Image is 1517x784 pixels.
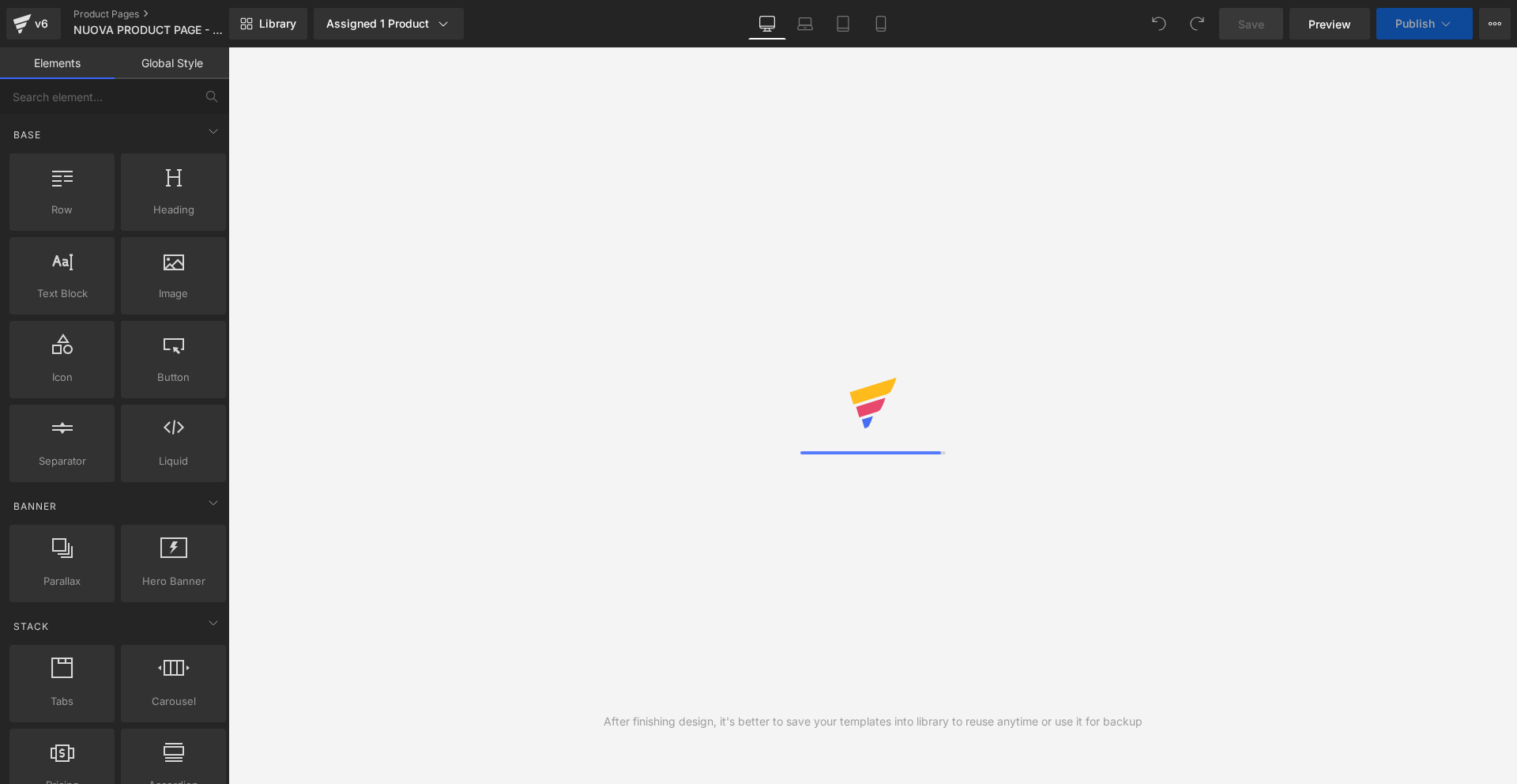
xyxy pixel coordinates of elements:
span: Liquid [126,453,221,469]
a: Global Style [115,47,229,79]
span: Preview [1308,16,1351,32]
div: After finishing design, it's better to save your templates into library to reuse anytime or use i... [604,713,1142,730]
span: Tabs [14,693,110,710]
span: Publish [1395,17,1435,30]
a: Laptop [786,8,824,40]
button: Publish [1376,8,1473,40]
span: Row [14,202,110,218]
a: Product Pages [73,8,255,21]
span: Stack [12,619,51,634]
a: Preview [1289,8,1370,40]
span: Library [259,17,296,31]
button: More [1479,8,1511,40]
span: Hero Banner [126,573,221,590]
span: Button [126,369,221,386]
a: Desktop [748,8,786,40]
a: New Library [229,8,307,40]
span: NUOVA PRODUCT PAGE - Gelly Strisce Gel UV [73,24,225,36]
button: Redo [1181,8,1213,40]
span: Separator [14,453,110,469]
span: Banner [12,499,58,514]
span: Text Block [14,285,110,302]
a: v6 [6,8,61,40]
div: Assigned 1 Product [326,16,451,32]
a: Tablet [824,8,862,40]
button: Undo [1143,8,1175,40]
div: v6 [32,13,51,34]
span: Image [126,285,221,302]
span: Icon [14,369,110,386]
span: Base [12,127,43,142]
span: Heading [126,202,221,218]
span: Parallax [14,573,110,590]
span: Carousel [126,693,221,710]
span: Save [1238,16,1264,32]
a: Mobile [862,8,900,40]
